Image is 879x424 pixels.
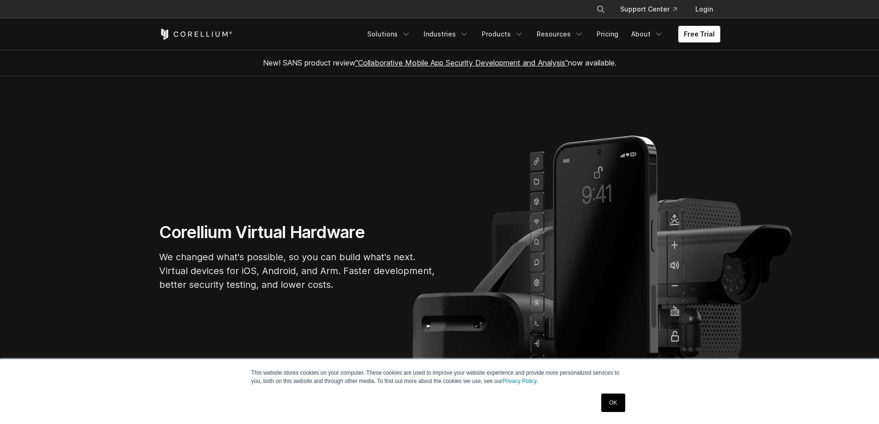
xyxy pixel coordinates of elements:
a: About [626,26,669,42]
a: Pricing [591,26,624,42]
a: Resources [531,26,589,42]
div: Navigation Menu [362,26,720,42]
a: Products [476,26,529,42]
div: Navigation Menu [585,1,720,18]
p: We changed what's possible, so you can build what's next. Virtual devices for iOS, Android, and A... [159,250,436,292]
a: Industries [418,26,474,42]
a: OK [601,394,625,412]
a: Support Center [613,1,684,18]
h1: Corellium Virtual Hardware [159,222,436,243]
a: Free Trial [678,26,720,42]
button: Search [592,1,609,18]
a: Solutions [362,26,416,42]
p: This website stores cookies on your computer. These cookies are used to improve your website expe... [251,369,628,385]
a: "Collaborative Mobile App Security Development and Analysis" [355,58,568,67]
a: Corellium Home [159,29,233,40]
a: Privacy Policy. [502,378,538,384]
span: New! SANS product review now available. [263,58,616,67]
a: Login [688,1,720,18]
